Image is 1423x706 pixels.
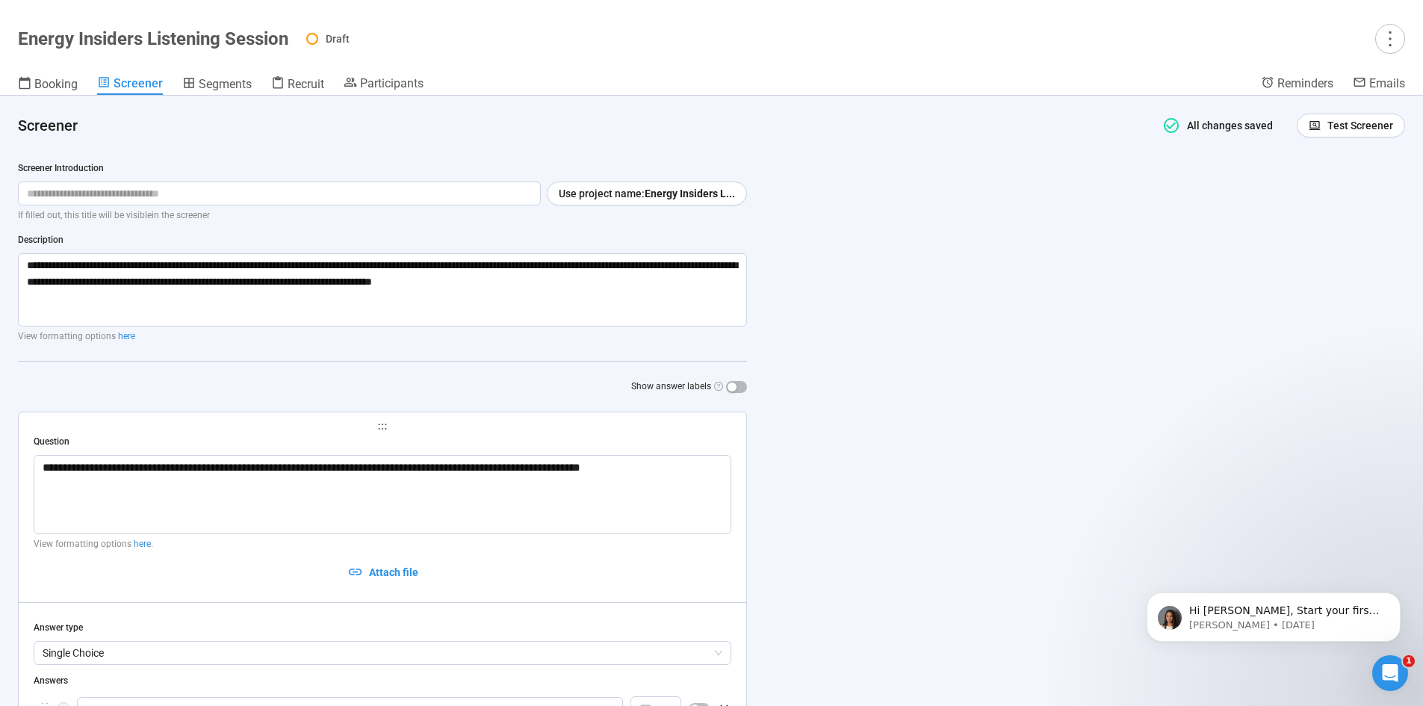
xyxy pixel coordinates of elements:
button: Use project name:Energy Insiders L... [547,182,747,205]
button: Attach file [34,560,731,584]
a: Reminders [1261,75,1333,93]
span: Attach file [369,564,418,580]
a: here [118,331,135,341]
span: Test Screener [1327,117,1393,134]
iframe: Intercom notifications message [1124,561,1423,666]
span: Hi [PERSON_NAME], Start your first project [DATE]. You can launch your first video research proje... [65,43,255,129]
h4: Screener [18,115,1141,136]
span: holder [34,421,731,432]
label: Show answer labels [631,380,747,394]
span: Use project name: [559,185,645,202]
button: more [1375,24,1405,54]
p: View formatting options [18,329,747,344]
span: Recruit [288,77,324,91]
div: Answer type [34,621,731,635]
a: Recruit [271,75,324,95]
b: Energy Insiders L... [645,188,735,199]
span: Draft [326,33,350,45]
h1: Energy Insiders Listening Session [18,28,288,49]
a: here [134,539,151,549]
span: Screener [114,76,163,90]
div: Answers [34,674,731,688]
p: If filled out, this title will be visible in the screener [18,208,747,223]
div: Question [34,435,731,449]
p: View formatting options . [34,537,731,551]
span: Reminders [1277,76,1333,90]
button: Test Screener [1297,114,1405,137]
span: Booking [34,77,78,91]
span: Segments [199,77,252,91]
span: question-circle [714,382,723,391]
p: Message from Nikki, sent 2d ago [65,58,258,71]
div: Description [18,233,747,247]
div: Screener Introduction [18,161,747,176]
span: more [1380,28,1400,49]
a: Booking [18,75,78,95]
a: Screener [97,75,163,95]
a: Participants [344,75,424,93]
span: Emails [1369,76,1405,90]
span: All changes saved [1180,120,1274,131]
button: Show answer labels [726,381,747,393]
a: Emails [1353,75,1405,93]
span: Participants [360,76,424,90]
a: Segments [182,75,252,95]
span: Single Choice [43,642,722,664]
span: 1 [1403,655,1415,667]
iframe: Intercom live chat [1372,655,1408,691]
